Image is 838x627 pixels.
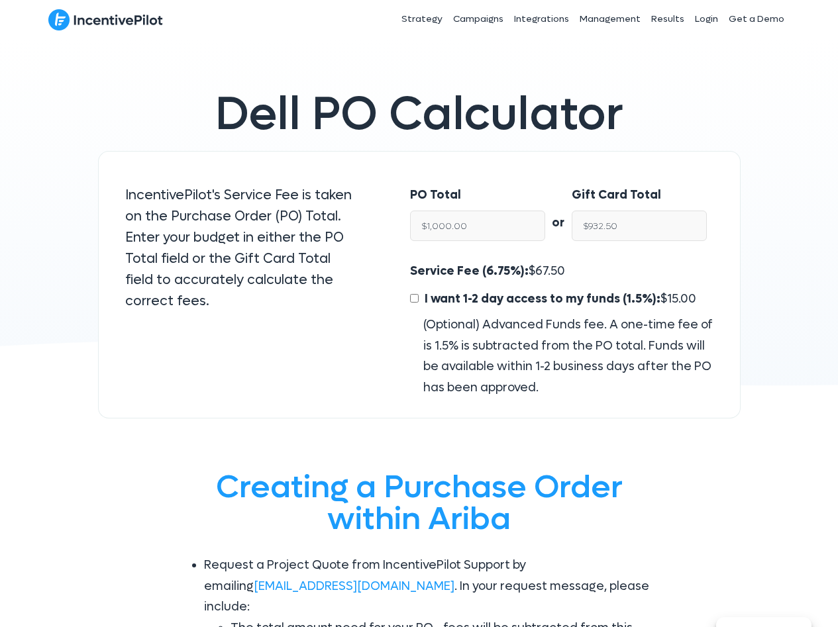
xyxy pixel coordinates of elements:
[410,261,713,398] div: $
[48,9,163,31] img: IncentivePilot
[125,185,358,312] p: IncentivePilot's Service Fee is taken on the Purchase Order (PO) Total. Enter your budget in eith...
[646,3,690,36] a: Results
[421,291,696,307] span: $
[216,466,623,540] span: Creating a Purchase Order within Ariba
[574,3,646,36] a: Management
[396,3,448,36] a: Strategy
[723,3,790,36] a: Get a Demo
[535,264,565,279] span: 67.50
[410,314,713,398] div: (Optional) Advanced Funds fee. A one-time fee of is 1.5% is subtracted from the PO total. Funds w...
[425,291,660,307] span: I want 1-2 day access to my funds (1.5%):
[215,84,623,144] span: Dell PO Calculator
[254,579,454,594] a: [EMAIL_ADDRESS][DOMAIN_NAME]
[410,185,461,206] label: PO Total
[509,3,574,36] a: Integrations
[667,291,696,307] span: 15.00
[410,294,419,303] input: I want 1-2 day access to my funds (1.5%):$15.00
[305,3,790,36] nav: Header Menu
[410,264,529,279] span: Service Fee (6.75%):
[448,3,509,36] a: Campaigns
[545,185,572,234] div: or
[572,185,661,206] label: Gift Card Total
[690,3,723,36] a: Login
